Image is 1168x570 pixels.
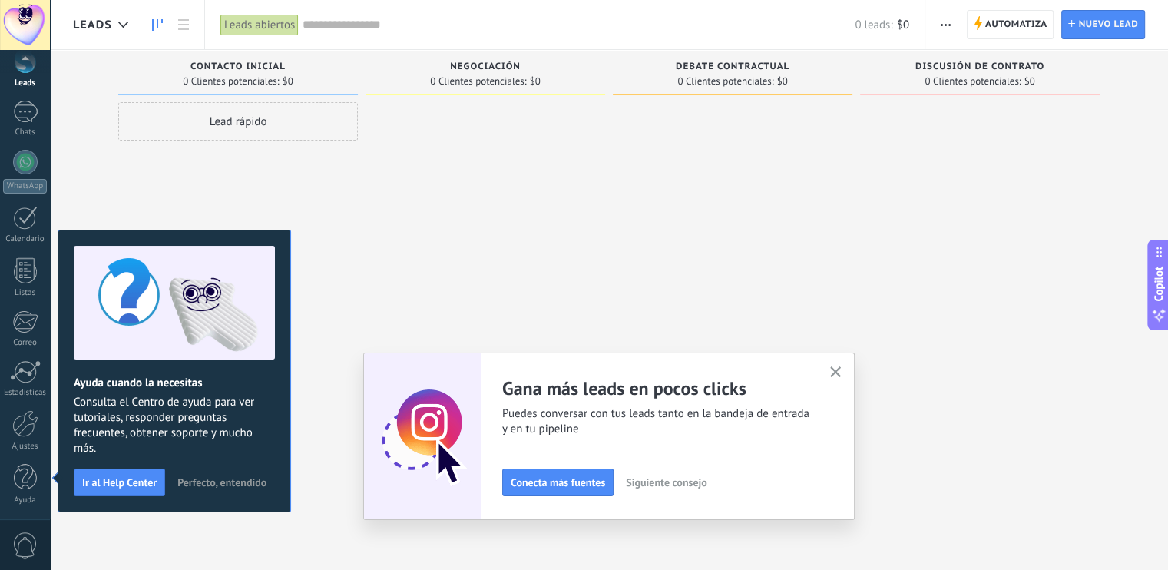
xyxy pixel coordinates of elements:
div: Estadísticas [3,388,48,398]
button: Conecta más fuentes [502,469,614,496]
span: Leads [73,18,112,32]
span: 0 Clientes potenciales: [677,77,773,86]
div: Leads abiertos [220,14,299,36]
div: Debate contractual [620,61,845,75]
span: Perfecto, entendido [177,477,266,488]
span: 0 Clientes potenciales: [925,77,1021,86]
div: Negociación [373,61,597,75]
span: Negociación [450,61,521,72]
span: $0 [897,18,909,32]
span: $0 [283,77,293,86]
div: WhatsApp [3,179,47,194]
div: Chats [3,128,48,138]
a: Leads [144,10,170,40]
div: Discusión de contrato [868,61,1092,75]
span: Siguiente consejo [626,477,706,488]
button: Siguiente consejo [619,471,713,494]
span: Discusión de contrato [915,61,1044,72]
div: Listas [3,288,48,298]
a: Automatiza [967,10,1054,39]
h2: Gana más leads en pocos clicks [502,376,811,400]
a: Lista [170,10,197,40]
span: Puedes conversar con tus leads tanto en la bandeja de entrada y en tu pipeline [502,406,811,437]
a: Nuevo lead [1061,10,1145,39]
span: Automatiza [985,11,1047,38]
div: Contacto inicial [126,61,350,75]
div: Ayuda [3,495,48,505]
button: Ir al Help Center [74,469,165,496]
span: Consulta el Centro de ayuda para ver tutoriales, responder preguntas frecuentes, obtener soporte ... [74,395,275,456]
span: Copilot [1151,267,1166,302]
div: Ajustes [3,442,48,452]
span: 0 leads: [855,18,892,32]
span: Conecta más fuentes [511,477,605,488]
span: $0 [530,77,541,86]
button: Perfecto, entendido [170,471,273,494]
div: Lead rápido [118,102,358,141]
button: Más [935,10,957,39]
span: Contacto inicial [190,61,286,72]
span: Ir al Help Center [82,477,157,488]
div: Correo [3,338,48,348]
span: 0 Clientes potenciales: [430,77,526,86]
span: Debate contractual [676,61,789,72]
div: Leads [3,78,48,88]
div: Calendario [3,234,48,244]
span: $0 [777,77,788,86]
h2: Ayuda cuando la necesitas [74,376,275,390]
span: 0 Clientes potenciales: [183,77,279,86]
span: $0 [1024,77,1035,86]
span: Nuevo lead [1078,11,1138,38]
